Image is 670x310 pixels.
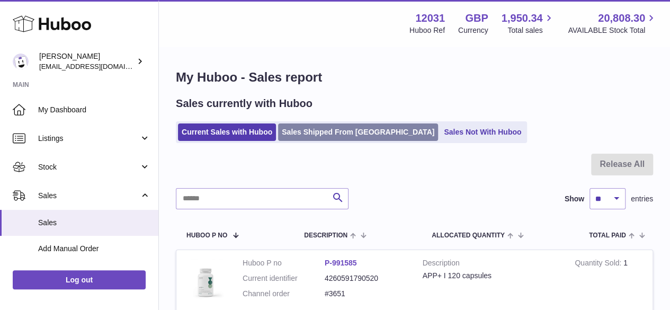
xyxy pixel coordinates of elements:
h1: My Huboo - Sales report [176,69,653,86]
span: Add Manual Order [38,244,150,254]
dt: Current identifier [243,273,325,284]
span: ALLOCATED Quantity [432,232,505,239]
label: Show [565,194,584,204]
span: Huboo P no [186,232,227,239]
span: 1,950.34 [502,11,543,25]
dt: Huboo P no [243,258,325,268]
dd: 4260591790520 [325,273,407,284]
span: Listings [38,134,139,144]
span: Total sales [507,25,555,36]
span: My Dashboard [38,105,150,115]
a: Log out [13,270,146,289]
a: Current Sales with Huboo [178,123,276,141]
div: Currency [458,25,488,36]
a: Sales Shipped From [GEOGRAPHIC_DATA] [278,123,438,141]
span: Stock [38,162,139,172]
a: 1,950.34 Total sales [502,11,555,36]
img: internalAdmin-12031@internal.huboo.com [13,54,29,69]
span: Sales [38,218,150,228]
span: Description [304,232,347,239]
strong: Quantity Sold [575,259,623,270]
div: APP+ I 120 capsules [423,271,559,281]
a: P-991585 [325,259,357,267]
div: Huboo Ref [409,25,445,36]
span: entries [631,194,653,204]
a: 20,808.30 AVAILABLE Stock Total [568,11,657,36]
h2: Sales currently with Huboo [176,96,312,111]
a: Sales Not With Huboo [440,123,525,141]
span: AVAILABLE Stock Total [568,25,657,36]
span: Sales [38,191,139,201]
dt: Channel order [243,289,325,299]
div: [PERSON_NAME] [39,51,135,72]
span: 20,808.30 [598,11,645,25]
img: 120311718617736.jpg [184,258,227,300]
strong: 12031 [415,11,445,25]
span: [EMAIL_ADDRESS][DOMAIN_NAME] [39,62,156,70]
strong: Description [423,258,559,271]
dd: #3651 [325,289,407,299]
span: Total paid [589,232,626,239]
strong: GBP [465,11,488,25]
